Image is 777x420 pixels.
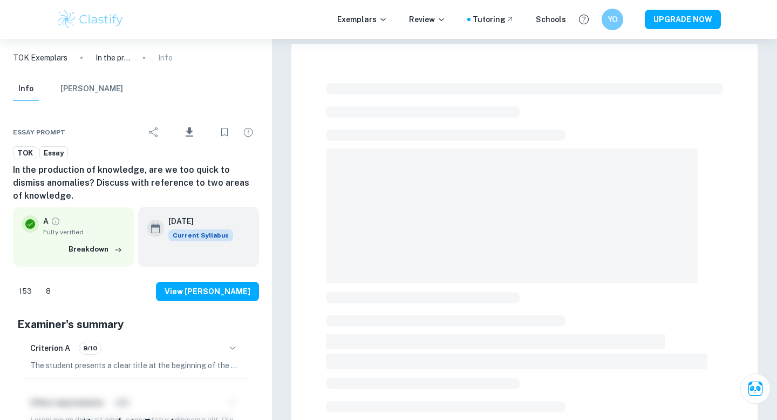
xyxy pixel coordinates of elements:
span: 8 [40,286,57,297]
p: Exemplars [337,13,387,25]
span: Essay [40,148,67,159]
a: TOK [13,146,37,160]
button: [PERSON_NAME] [60,77,123,101]
p: Review [409,13,446,25]
a: Grade fully verified [51,216,60,226]
span: Current Syllabus [168,229,233,241]
span: 9/10 [79,343,101,353]
a: Essay [39,146,68,160]
div: This exemplar is based on the current syllabus. Feel free to refer to it for inspiration/ideas wh... [168,229,233,241]
span: 153 [13,286,38,297]
h6: In the production of knowledge, are we too quick to dismiss anomalies? Discuss with reference to ... [13,164,259,202]
button: Help and Feedback [575,10,593,29]
button: Ask Clai [740,374,771,404]
h6: Criterion A [30,342,70,354]
div: Download [167,118,212,146]
p: A [43,215,49,227]
button: Info [13,77,39,101]
p: In the production of knowledge, are we too quick to dismiss anomalies? Discuss with reference to ... [96,52,130,64]
h5: Examiner's summary [17,316,255,333]
div: Dislike [40,283,57,300]
a: TOK Exemplars [13,52,67,64]
div: Like [13,283,38,300]
span: TOK [13,148,37,159]
button: YO [602,9,623,30]
div: Bookmark [214,121,235,143]
a: Schools [536,13,566,25]
h6: [DATE] [168,215,224,227]
p: Info [158,52,173,64]
a: Tutoring [473,13,514,25]
p: The student presents a clear title at the beginning of the TOK essay and maintains a sustained fo... [30,360,242,371]
button: View [PERSON_NAME] [156,282,259,301]
div: Share [143,121,165,143]
span: Essay prompt [13,127,65,137]
button: Breakdown [66,241,125,258]
span: Fully verified [43,227,125,237]
button: UPGRADE NOW [645,10,721,29]
h6: YO [606,13,619,25]
img: Clastify logo [56,9,125,30]
div: Report issue [237,121,259,143]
